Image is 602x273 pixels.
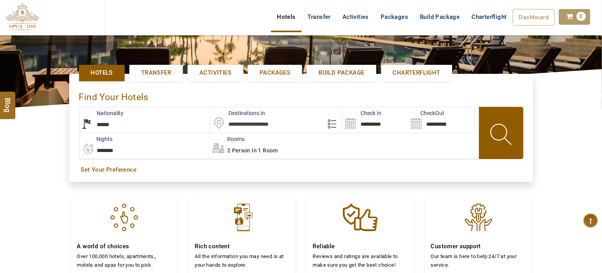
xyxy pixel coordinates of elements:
[375,9,414,25] a: Packages
[414,9,466,25] a: Build Package
[81,166,521,174] a: Set Your Preference
[195,243,289,250] h4: Rich content
[302,9,337,25] a: Transfer
[431,243,525,250] h4: Customer support
[559,9,590,25] a: 0
[79,65,125,81] a: Hotels
[393,69,440,77] span: Charterflight
[3,98,13,104] span: Blog
[307,65,376,81] a: Build Package
[343,109,381,117] label: Check In
[211,109,265,117] label: Destinations In
[313,243,407,250] h4: Reliable
[79,135,113,143] label: nights
[381,65,452,81] a: Charterflight
[431,252,525,269] p: Our team is here to help 24/7 at your service.
[77,252,171,269] p: Over 100,000 hotels, apartments,, motels and spas for you to pick.
[519,14,549,21] span: Dashboard
[260,69,290,77] span: Packages
[79,84,523,107] div: Find Your Hotels
[271,9,301,25] a: Hotels
[313,252,407,269] p: Reviews and ratings are available to make sure you get the best choice!
[318,69,364,77] span: Build Package
[337,9,375,25] a: Activities
[248,65,302,81] a: Packages
[6,3,39,33] img: The Royal Line Holidays
[409,109,444,117] label: CheckOut
[195,252,289,269] p: All the information you may need is at your hands to explore.
[343,107,409,133] input: Search
[79,109,124,117] label: Nationality
[91,69,113,77] span: Hotels
[471,13,506,20] span: Charterflight
[210,135,245,143] label: Rooms
[141,69,171,77] span: Transfer
[199,69,231,77] span: Activities
[227,147,278,154] span: 2 Person in 1 Room
[576,12,586,21] span: 0
[129,65,183,81] a: Transfer
[77,243,171,250] h4: A world of choices
[409,107,474,133] input: Search
[188,65,243,81] a: Activities
[466,9,512,25] a: Charterflight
